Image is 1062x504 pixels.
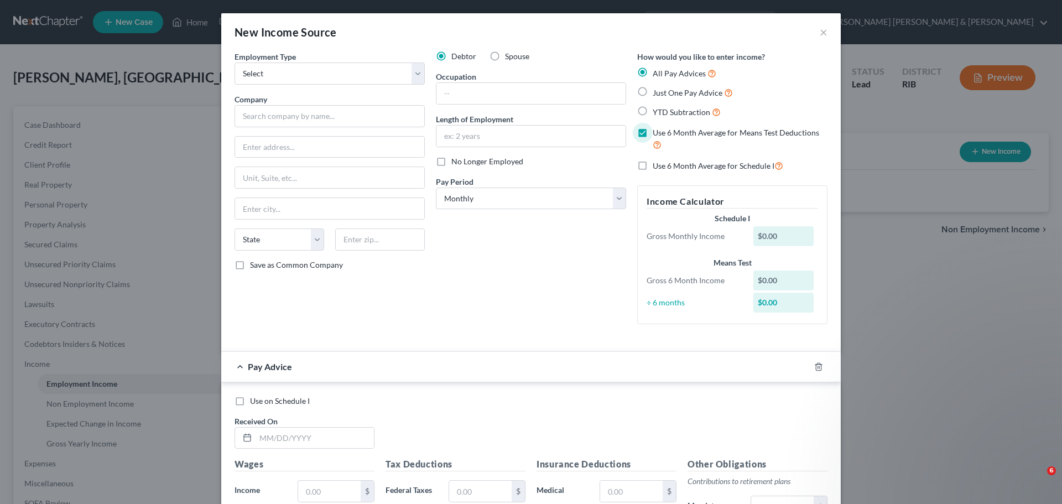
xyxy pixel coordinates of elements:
div: Gross 6 Month Income [641,275,748,286]
button: × [820,25,827,39]
input: Enter address... [235,137,424,158]
input: 0.00 [600,481,663,502]
input: Unit, Suite, etc... [235,167,424,188]
label: Federal Taxes [380,480,443,502]
label: Medical [531,480,594,502]
input: Enter city... [235,198,424,219]
input: 0.00 [298,481,361,502]
div: $0.00 [753,226,814,246]
h5: Tax Deductions [386,458,525,471]
input: 0.00 [449,481,512,502]
div: $ [512,481,525,502]
span: 6 [1047,466,1056,475]
span: Use on Schedule I [250,396,310,406]
label: How would you like to enter income? [637,51,765,63]
div: $0.00 [753,271,814,290]
div: ÷ 6 months [641,297,748,308]
label: Length of Employment [436,113,513,125]
div: $ [663,481,676,502]
input: Enter zip... [335,228,425,251]
div: $ [361,481,374,502]
input: Search company by name... [235,105,425,127]
span: Received On [235,417,278,426]
span: Pay Period [436,177,473,186]
div: Schedule I [647,213,818,224]
h5: Wages [235,458,374,471]
label: Occupation [436,71,476,82]
div: New Income Source [235,24,337,40]
span: No Longer Employed [451,157,523,166]
span: Save as Common Company [250,260,343,269]
span: Debtor [451,51,476,61]
span: Spouse [505,51,529,61]
span: Use 6 Month Average for Schedule I [653,161,774,170]
span: Just One Pay Advice [653,88,722,97]
div: Gross Monthly Income [641,231,748,242]
div: $0.00 [753,293,814,313]
iframe: Intercom live chat [1024,466,1051,493]
span: Employment Type [235,52,296,61]
span: Income [235,485,260,495]
h5: Other Obligations [688,458,827,471]
div: Means Test [647,257,818,268]
input: MM/DD/YYYY [256,428,374,449]
span: Company [235,95,267,104]
p: Contributions to retirement plans [688,476,827,487]
input: -- [436,83,626,104]
h5: Income Calculator [647,195,818,209]
input: ex: 2 years [436,126,626,147]
h5: Insurance Deductions [537,458,676,471]
span: Pay Advice [248,361,292,372]
span: All Pay Advices [653,69,706,78]
span: Use 6 Month Average for Means Test Deductions [653,128,819,137]
span: YTD Subtraction [653,107,710,117]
